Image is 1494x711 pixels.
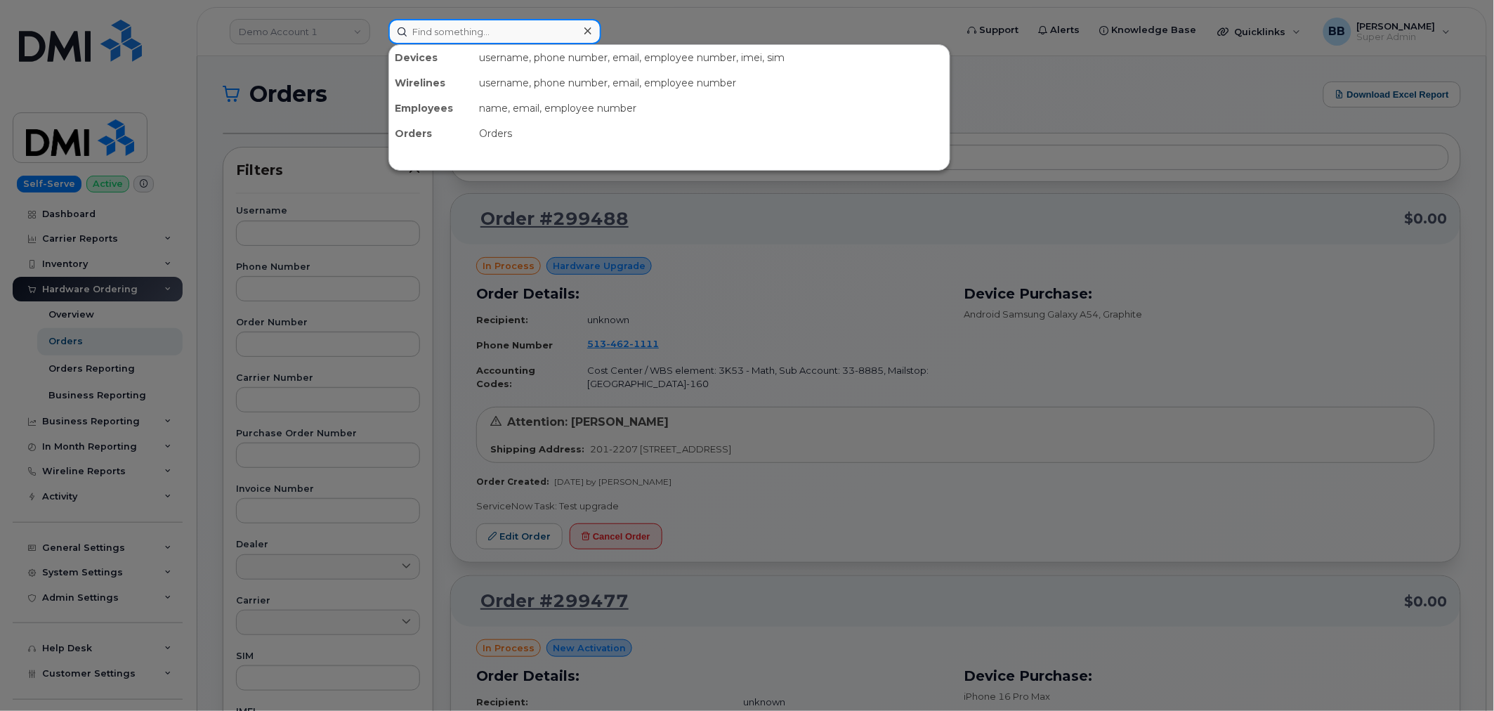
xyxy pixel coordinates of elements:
div: Devices [389,45,473,70]
div: Employees [389,96,473,121]
div: name, email, employee number [473,96,950,121]
div: Orders [473,121,950,146]
div: username, phone number, email, employee number [473,70,950,96]
div: username, phone number, email, employee number, imei, sim [473,45,950,70]
div: Wirelines [389,70,473,96]
div: Orders [389,121,473,146]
